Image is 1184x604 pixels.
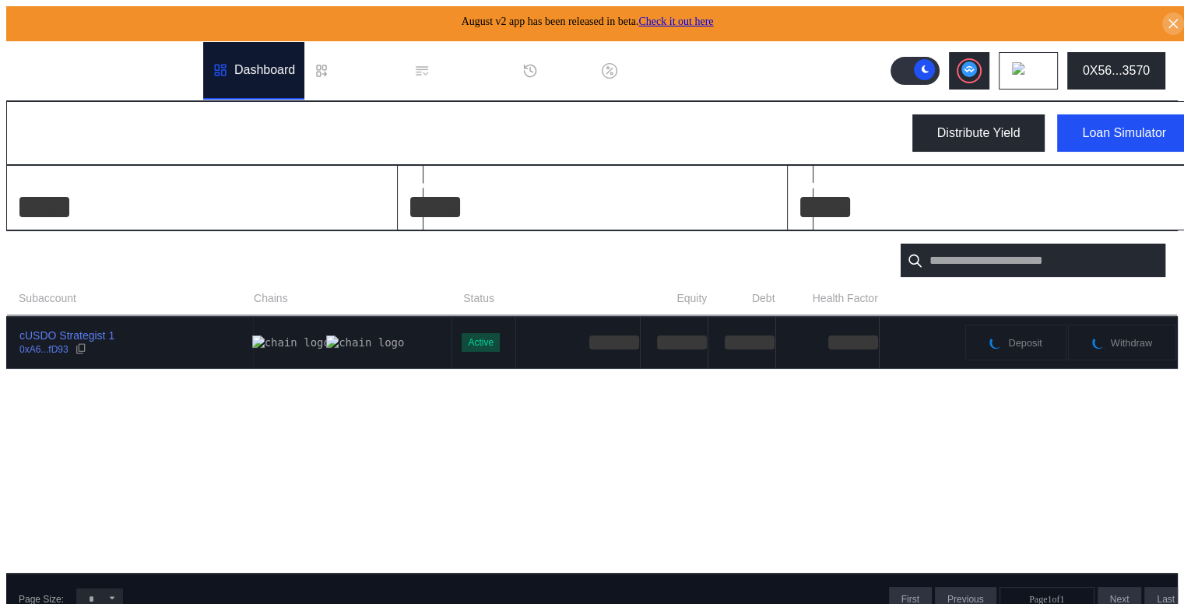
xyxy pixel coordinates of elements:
[624,64,717,78] div: Discount Factors
[1083,64,1150,78] div: 0X56...3570
[19,290,76,307] span: Subaccount
[234,63,295,77] div: Dashboard
[203,42,304,100] a: Dashboard
[800,178,870,192] h2: Total Equity
[19,344,69,355] div: 0xA6...fD93
[1008,337,1042,349] span: Deposit
[252,335,330,349] img: chain logo
[304,42,405,100] a: Loan Book
[405,42,513,100] a: Permissions
[676,290,707,307] span: Equity
[856,197,889,217] div: USD
[336,64,395,78] div: Loan Book
[1092,336,1105,349] img: pending
[1082,126,1166,140] div: Loan Simulator
[592,42,726,100] a: Discount Factors
[254,290,288,307] span: Chains
[436,64,504,78] div: Permissions
[912,114,1045,152] button: Distribute Yield
[19,328,114,342] div: cUSDO Strategist 1
[1111,337,1152,349] span: Withdraw
[989,336,1002,349] img: pending
[544,64,583,78] div: History
[19,251,109,269] div: Subaccounts
[999,52,1058,90] button: chain logo
[638,16,713,27] a: Check it out here
[752,290,775,307] span: Debt
[964,324,1066,361] button: pendingDeposit
[937,126,1021,140] div: Distribute Yield
[462,16,714,27] span: August v2 app has been released in beta.
[463,290,494,307] span: Status
[1012,62,1029,79] img: chain logo
[557,290,639,307] span: Account Balance
[1067,52,1165,90] button: 0X56...3570
[813,290,878,307] span: Health Factor
[1067,324,1177,361] button: pendingWithdraw
[466,197,499,217] div: USD
[513,42,592,100] a: History
[19,178,100,192] h2: Total Balance
[468,337,494,348] div: Active
[76,197,108,217] div: USD
[19,119,163,148] div: My Dashboard
[326,335,404,349] img: chain logo
[410,178,470,192] h2: Total Debt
